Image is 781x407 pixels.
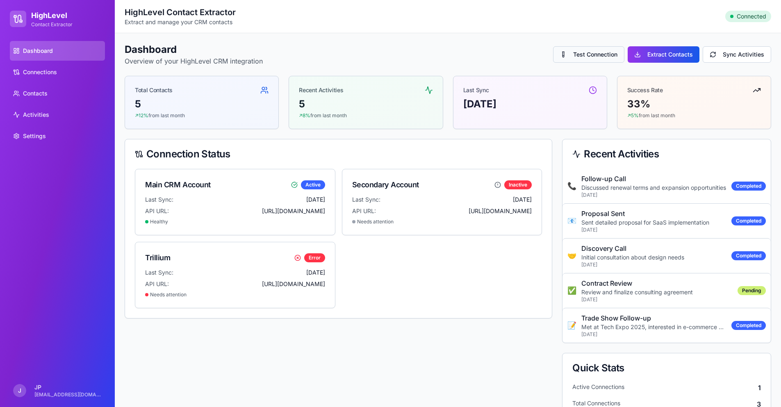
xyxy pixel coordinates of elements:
[469,207,532,215] span: [URL][DOMAIN_NAME]
[628,46,699,63] button: Extract Contacts
[306,268,325,277] span: [DATE]
[145,179,211,191] div: Main CRM Account
[731,321,766,330] div: completed
[513,196,532,204] span: [DATE]
[31,21,73,28] p: Contact Extractor
[581,288,733,296] p: Review and finalize consulting agreement
[731,251,766,260] div: completed
[581,192,726,198] p: [DATE]
[7,381,108,400] button: JJP[EMAIL_ADDRESS][DOMAIN_NAME]
[357,218,394,225] span: Needs attention
[306,196,325,204] span: [DATE]
[731,216,766,225] div: completed
[572,149,761,159] div: Recent Activities
[125,18,236,26] p: Extract and manage your CRM contacts
[23,47,53,55] span: Dashboard
[145,196,173,204] span: Last Sync:
[125,43,263,56] h1: Dashboard
[581,278,733,288] p: Contract Review
[352,196,380,204] span: Last Sync:
[758,383,761,393] span: 1
[553,46,624,63] button: Test Connection
[23,89,48,98] span: Contacts
[703,46,771,63] button: Sync Activities
[567,250,576,261] div: 🤝
[731,182,766,191] div: completed
[581,253,726,261] p: Initial consultation about design needs
[352,179,419,191] div: Secondary Account
[135,149,542,159] div: Connection Status
[150,218,168,225] span: Healthy
[10,105,105,125] a: Activities
[150,291,187,298] span: Needs attention
[10,126,105,146] button: Settings
[738,286,766,295] div: pending
[567,320,576,331] div: 📝
[262,207,325,215] span: [URL][DOMAIN_NAME]
[572,363,761,373] div: Quick Stats
[145,268,173,277] span: Last Sync:
[504,180,532,189] div: inactive
[34,391,102,398] p: [EMAIL_ADDRESS][DOMAIN_NAME]
[10,84,105,103] a: Contacts
[23,111,49,119] span: Activities
[352,207,376,215] span: API URL:
[581,261,726,268] p: [DATE]
[581,331,726,338] p: [DATE]
[125,7,236,18] h2: HighLevel Contact Extractor
[145,252,170,264] div: Trillium
[581,313,726,323] p: Trade Show Follow-up
[581,174,726,184] p: Follow-up Call
[34,383,102,391] p: JP
[572,383,624,393] span: Active Connections
[581,184,726,192] p: Discussed renewal terms and expansion opportunities
[301,180,325,189] div: active
[567,285,576,296] div: ✅
[567,180,576,192] div: 📞
[13,384,26,397] span: J
[581,218,726,227] p: Sent detailed proposal for SaaS implementation
[581,243,726,253] p: Discovery Call
[145,207,169,215] span: API URL:
[581,296,733,303] p: [DATE]
[23,132,46,140] span: Settings
[304,253,325,262] div: error
[10,62,105,82] a: Connections
[145,280,169,288] span: API URL:
[23,68,57,76] span: Connections
[581,209,726,218] p: Proposal Sent
[567,215,576,227] div: 📧
[125,56,263,66] p: Overview of your HighLevel CRM integration
[725,11,771,22] div: Connected
[262,280,325,288] span: [URL][DOMAIN_NAME]
[10,41,105,61] a: Dashboard
[31,10,73,21] h1: HighLevel
[581,323,726,331] p: Met at Tech Expo 2025, interested in e-commerce solutions
[581,227,726,233] p: [DATE]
